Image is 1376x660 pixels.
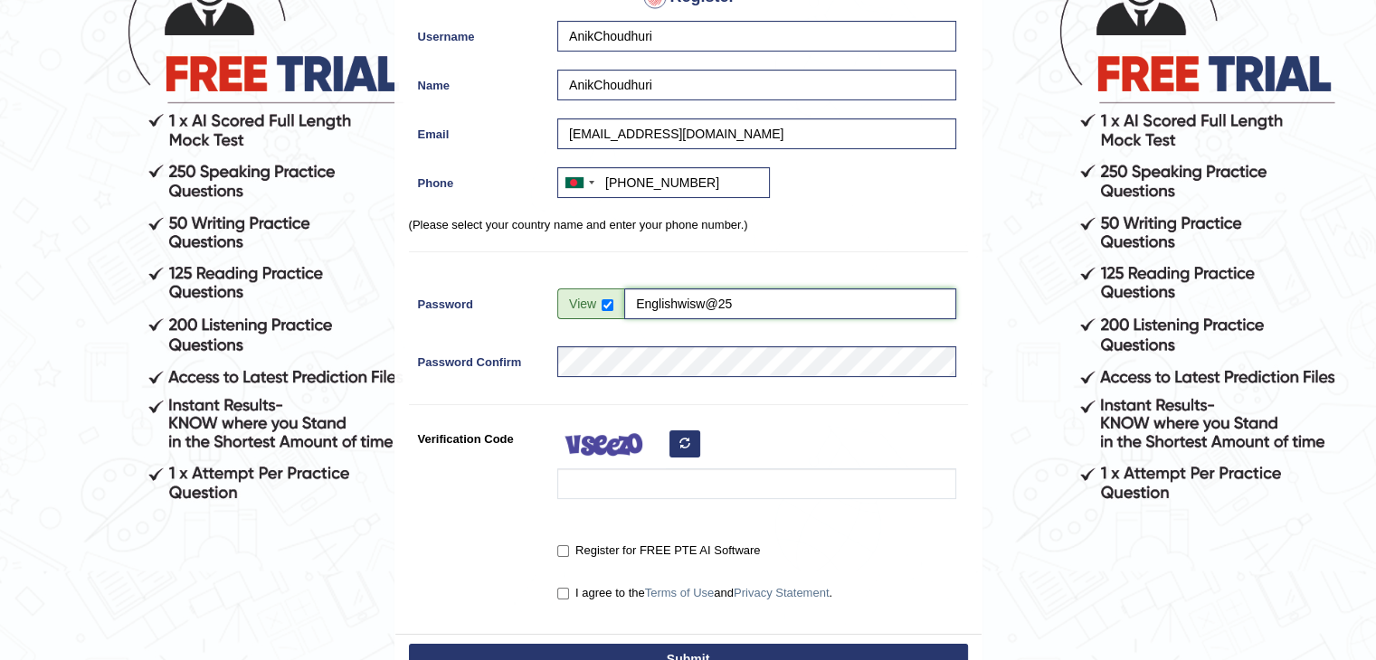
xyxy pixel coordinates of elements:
[558,168,600,197] div: Bangladesh (বাংলাদেশ): +880
[409,118,549,143] label: Email
[409,423,549,448] label: Verification Code
[557,545,569,557] input: Register for FREE PTE AI Software
[557,584,832,602] label: I agree to the and .
[734,586,830,599] a: Privacy Statement
[409,346,549,371] label: Password Confirm
[557,588,569,599] input: I agree to theTerms of UseandPrivacy Statement.
[602,299,613,311] input: Show/Hide Password
[557,167,770,198] input: +880 1812-345678
[409,167,549,192] label: Phone
[409,21,549,45] label: Username
[557,542,760,560] label: Register for FREE PTE AI Software
[409,288,549,313] label: Password
[409,70,549,94] label: Name
[645,586,715,599] a: Terms of Use
[409,216,968,233] p: (Please select your country name and enter your phone number.)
